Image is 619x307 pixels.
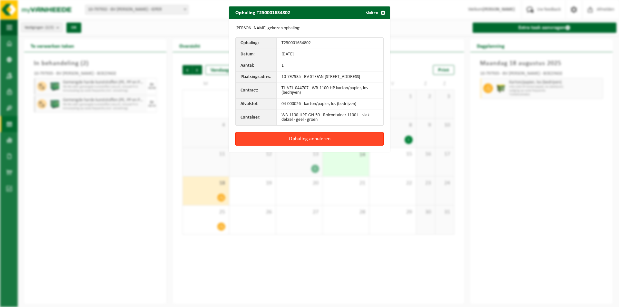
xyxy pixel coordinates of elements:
td: 10-797935 - BV STEFAN [STREET_ADDRESS] [277,72,383,83]
td: [DATE] [277,49,383,60]
td: T250001634802 [277,38,383,49]
td: TL-VEL-044707 - WB-1100-HP karton/papier, los (bedrijven) [277,83,383,99]
th: Afvalstof: [236,99,277,110]
p: [PERSON_NAME] gekozen ophaling: [235,26,384,31]
td: WB-1100-HPE-GN-50 - Rolcontainer 1100 L - vlak deksel - geel - groen [277,110,383,125]
button: Sluiten [361,6,389,19]
td: 04-000026 - karton/papier, los (bedrijven) [277,99,383,110]
th: Ophaling: [236,38,277,49]
th: Datum: [236,49,277,60]
h2: Ophaling T250001634802 [229,6,297,19]
th: Plaatsingsadres: [236,72,277,83]
th: Contract: [236,83,277,99]
th: Aantal: [236,60,277,72]
th: Container: [236,110,277,125]
button: Ophaling annuleren [235,132,384,146]
td: 1 [277,60,383,72]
